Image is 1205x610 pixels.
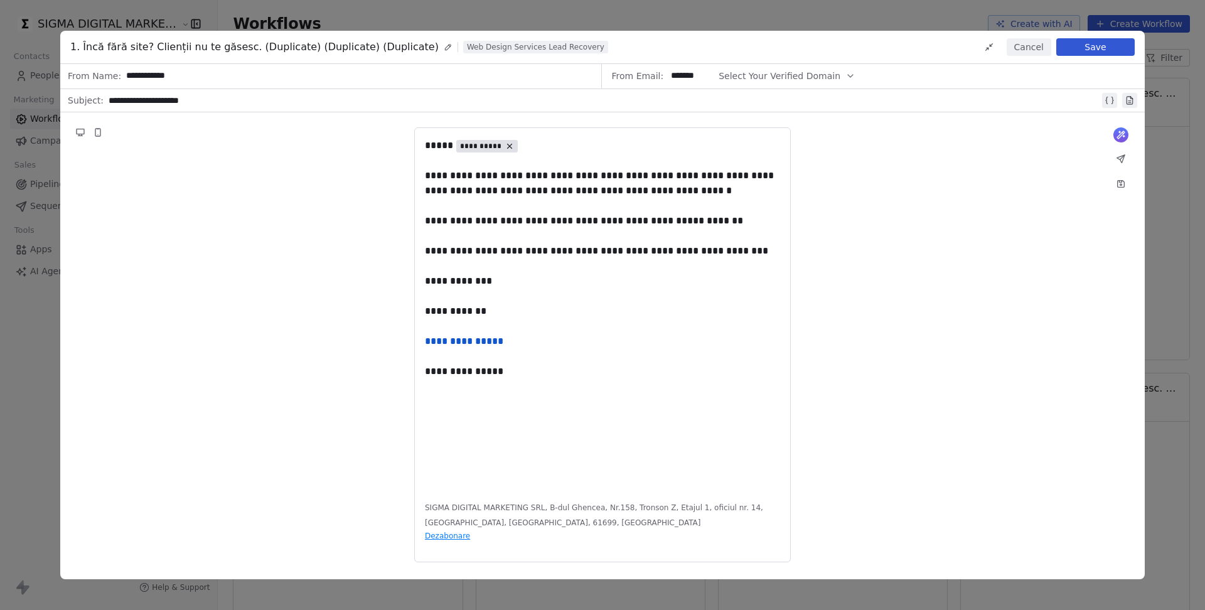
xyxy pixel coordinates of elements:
span: Subject: [68,94,104,110]
span: From Email: [612,70,664,82]
button: Cancel [1007,38,1051,56]
span: Select Your Verified Domain [719,70,840,83]
button: Save [1056,38,1135,56]
span: 1. Încă fără site? Clienții nu te găsesc. (Duplicate) (Duplicate) (Duplicate) [70,40,439,55]
span: From Name: [68,70,121,82]
span: Web Design Services Lead Recovery [463,41,608,53]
